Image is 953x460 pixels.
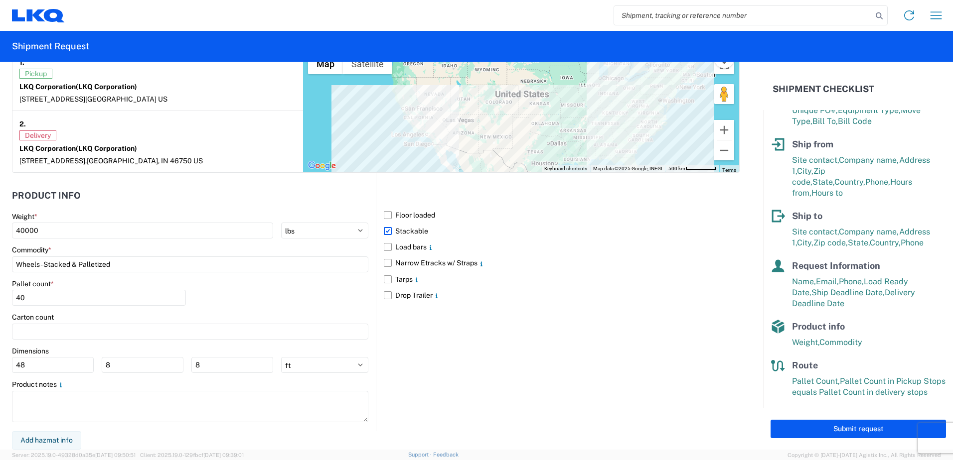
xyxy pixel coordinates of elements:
[839,155,899,165] span: Company name,
[901,238,924,247] span: Phone
[12,380,65,389] label: Product notes
[19,83,137,91] strong: LKQ Corporation
[12,40,89,52] h2: Shipment Request
[384,239,740,255] label: Load bars
[12,313,54,322] label: Carton count
[12,245,51,254] label: Commodity
[792,155,839,165] span: Site contact,
[848,238,870,247] span: State,
[839,227,899,236] span: Company name,
[792,360,818,370] span: Route
[714,140,734,160] button: Zoom out
[76,83,137,91] span: (LKQ Corporation)
[19,130,56,140] span: Delivery
[792,227,839,236] span: Site contact,
[19,118,26,130] strong: 2.
[95,452,136,458] span: [DATE] 09:50:51
[408,452,433,458] a: Support
[12,191,81,201] h2: Product Info
[306,159,338,172] a: Open this area in Google Maps (opens a new window)
[593,166,662,171] span: Map data ©2025 Google, INEGI
[76,144,137,152] span: (LKQ Corporation)
[792,139,833,149] span: Ship from
[838,116,872,126] span: Bill Code
[614,6,872,25] input: Shipment, tracking or reference number
[797,238,813,247] span: City,
[714,120,734,140] button: Zoom in
[191,357,273,373] input: H
[12,346,49,355] label: Dimensions
[343,54,392,74] button: Show satellite imagery
[384,287,740,303] label: Drop Trailer
[384,271,740,287] label: Tarps
[12,452,136,458] span: Server: 2025.19.0-49328d0a35e
[665,165,719,172] button: Map Scale: 500 km per 58 pixels
[384,255,740,271] label: Narrow Etracks w/ Straps
[19,144,137,152] strong: LKQ Corporation
[839,277,864,286] span: Phone,
[870,238,901,247] span: Country,
[792,376,946,397] span: Pallet Count in Pickup Stops equals Pallet Count in delivery stops
[812,177,834,187] span: State,
[140,452,244,458] span: Client: 2025.19.0-129fbcf
[19,157,87,165] span: [STREET_ADDRESS],
[838,106,901,115] span: Equipment Type,
[12,279,54,288] label: Pallet count
[792,376,840,386] span: Pallet Count,
[87,157,203,165] span: [GEOGRAPHIC_DATA], IN 46750 US
[812,116,838,126] span: Bill To,
[792,277,816,286] span: Name,
[12,212,37,221] label: Weight
[85,95,167,103] span: [GEOGRAPHIC_DATA] US
[773,83,874,95] h2: Shipment Checklist
[384,223,740,239] label: Stackable
[788,451,941,460] span: Copyright © [DATE]-[DATE] Agistix Inc., All Rights Reserved
[792,211,822,221] span: Ship to
[308,54,343,74] button: Show street map
[792,321,845,332] span: Product info
[811,288,885,297] span: Ship Deadline Date,
[12,431,81,450] button: Add hazmat info
[714,84,734,104] button: Drag Pegman onto the map to open Street View
[19,56,24,69] strong: 1.
[102,357,183,373] input: W
[834,177,865,187] span: Country,
[384,207,740,223] label: Floor loaded
[792,338,819,347] span: Weight,
[668,166,685,171] span: 500 km
[722,167,736,173] a: Terms
[544,165,587,172] button: Keyboard shortcuts
[203,452,244,458] span: [DATE] 09:39:01
[865,177,890,187] span: Phone,
[12,357,94,373] input: L
[819,338,862,347] span: Commodity
[306,159,338,172] img: Google
[797,166,813,176] span: City,
[19,95,85,103] span: [STREET_ADDRESS]
[792,106,838,115] span: Unique PO#,
[811,188,843,198] span: Hours to
[813,238,848,247] span: Zip code,
[771,420,946,438] button: Submit request
[816,277,839,286] span: Email,
[19,69,52,79] span: Pickup
[433,452,459,458] a: Feedback
[792,260,880,271] span: Request Information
